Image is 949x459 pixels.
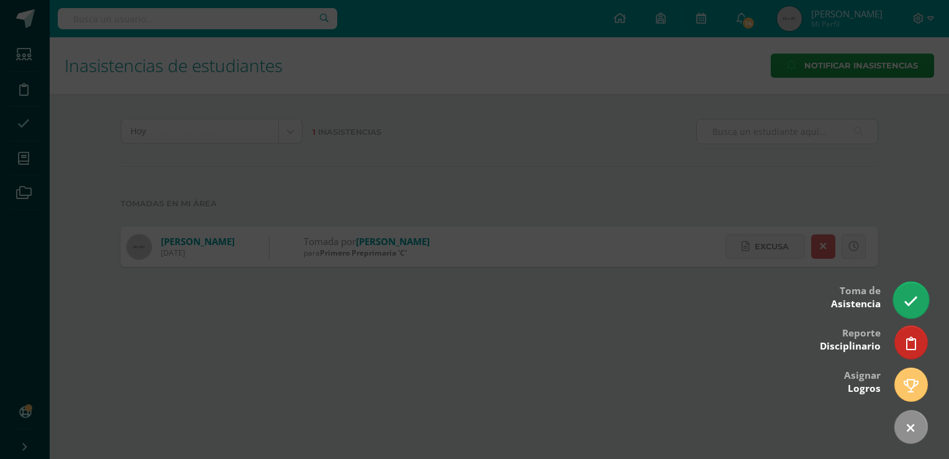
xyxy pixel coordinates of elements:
[844,361,881,401] div: Asignar
[820,318,881,359] div: Reporte
[831,276,881,317] div: Toma de
[831,297,881,310] span: Asistencia
[820,340,881,353] span: Disciplinario
[848,382,881,395] span: Logros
